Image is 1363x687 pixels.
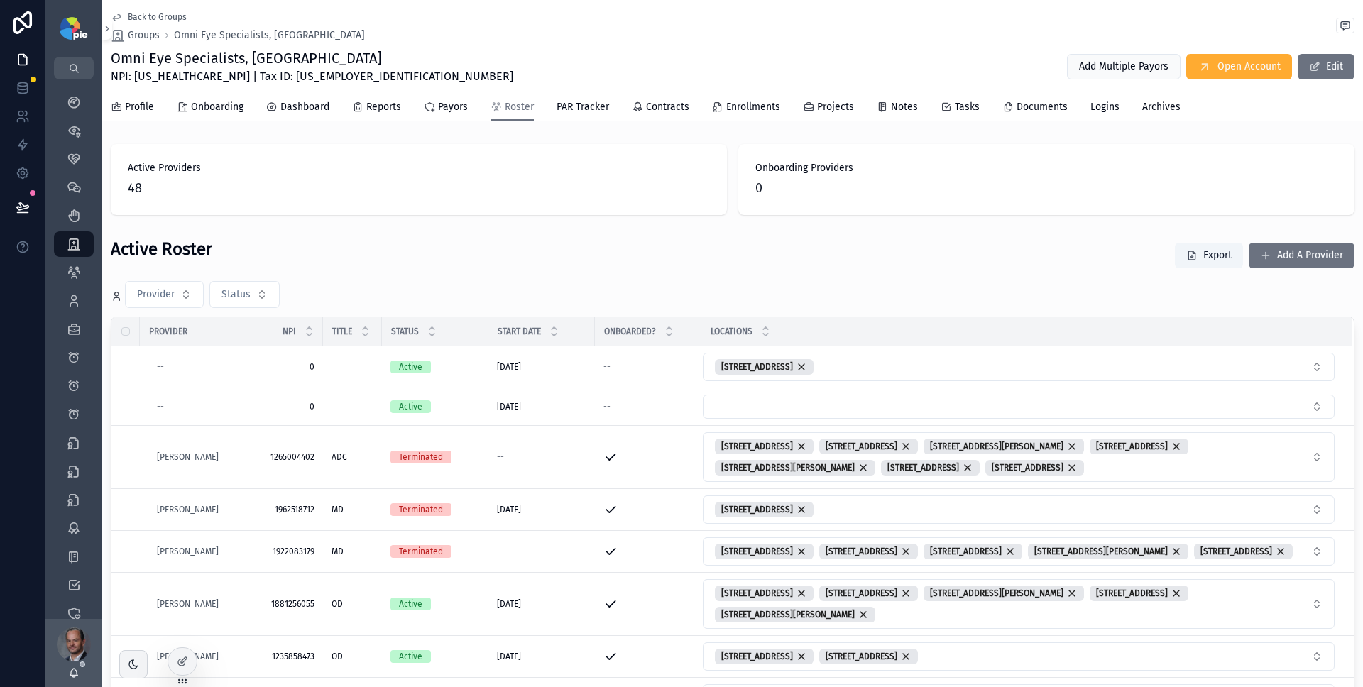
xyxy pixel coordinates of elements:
[267,598,314,610] span: 1881256055
[267,451,314,463] span: 1265004402
[955,100,980,114] span: Tasks
[1249,243,1354,268] button: Add A Provider
[221,287,251,302] span: Status
[703,642,1335,671] button: Select Button
[1096,588,1168,599] span: [STREET_ADDRESS]
[497,401,521,412] span: [DATE]
[803,94,854,123] a: Projects
[266,94,329,123] a: Dashboard
[332,546,344,557] span: MD
[111,94,154,123] a: Profile
[557,100,609,114] span: PAR Tracker
[1186,54,1292,79] button: Open Account
[715,544,814,559] button: Unselect 1594
[174,28,365,43] a: Omni Eye Specialists, [GEOGRAPHIC_DATA]
[930,588,1063,599] span: [STREET_ADDRESS][PERSON_NAME]
[191,100,243,114] span: Onboarding
[267,651,314,662] span: 1235858473
[1194,544,1293,559] button: Unselect 446
[703,579,1335,629] button: Select Button
[721,462,855,473] span: [STREET_ADDRESS][PERSON_NAME]
[399,545,443,558] div: Terminated
[157,546,219,557] a: [PERSON_NAME]
[603,401,611,412] span: --
[60,17,87,40] img: App logo
[157,361,164,373] span: --
[157,401,164,412] span: --
[1034,546,1168,557] span: [STREET_ADDRESS][PERSON_NAME]
[715,359,814,375] button: Unselect 487
[177,94,243,123] a: Onboarding
[819,586,918,601] button: Unselect 511
[366,100,401,114] span: Reports
[399,503,443,516] div: Terminated
[280,100,329,114] span: Dashboard
[332,326,352,337] span: Title
[128,161,710,175] span: Active Providers
[715,502,814,517] button: Unselect 509
[45,79,102,619] div: scrollable content
[819,649,918,664] button: Unselect 487
[881,460,980,476] button: Unselect 487
[887,462,959,473] span: [STREET_ADDRESS]
[711,326,752,337] span: Locations
[1067,54,1181,79] button: Add Multiple Payors
[703,495,1335,524] button: Select Button
[715,586,814,601] button: Unselect 1561
[924,439,1084,454] button: Unselect 507
[1079,60,1168,74] span: Add Multiple Payors
[877,94,918,123] a: Notes
[712,94,780,123] a: Enrollments
[721,441,793,452] span: [STREET_ADDRESS]
[755,161,1337,175] span: Onboarding Providers
[703,353,1335,381] button: Select Button
[352,94,401,123] a: Reports
[157,598,219,610] a: [PERSON_NAME]
[941,94,980,123] a: Tasks
[826,651,897,662] span: [STREET_ADDRESS]
[111,11,187,23] a: Back to Groups
[438,100,468,114] span: Payors
[819,544,918,559] button: Unselect 508
[497,451,504,463] span: --
[497,598,521,610] span: [DATE]
[715,607,875,622] button: Unselect 498
[157,651,219,662] a: [PERSON_NAME]
[817,100,854,114] span: Projects
[498,326,541,337] span: Start Date
[985,460,1084,476] button: Unselect 459
[157,504,219,515] a: [PERSON_NAME]
[391,326,419,337] span: Status
[128,28,160,43] span: Groups
[399,451,443,463] div: Terminated
[497,504,521,515] span: [DATE]
[128,178,710,198] span: 48
[399,361,422,373] div: Active
[930,546,1002,557] span: [STREET_ADDRESS]
[125,281,204,308] button: Select Button
[125,100,154,114] span: Profile
[721,504,793,515] span: [STREET_ADDRESS]
[703,432,1335,482] button: Select Button
[497,546,504,557] span: --
[497,651,521,662] span: [DATE]
[1028,544,1188,559] button: Unselect 449
[721,546,793,557] span: [STREET_ADDRESS]
[1142,94,1181,123] a: Archives
[332,598,343,610] span: OD
[715,460,875,476] button: Unselect 498
[703,395,1335,419] button: Select Button
[399,598,422,610] div: Active
[604,326,656,337] span: Onboarded?
[267,401,314,412] span: 0
[157,451,219,463] a: [PERSON_NAME]
[497,361,521,373] span: [DATE]
[826,441,897,452] span: [STREET_ADDRESS]
[826,588,897,599] span: [STREET_ADDRESS]
[505,100,534,114] span: Roster
[267,361,314,373] span: 0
